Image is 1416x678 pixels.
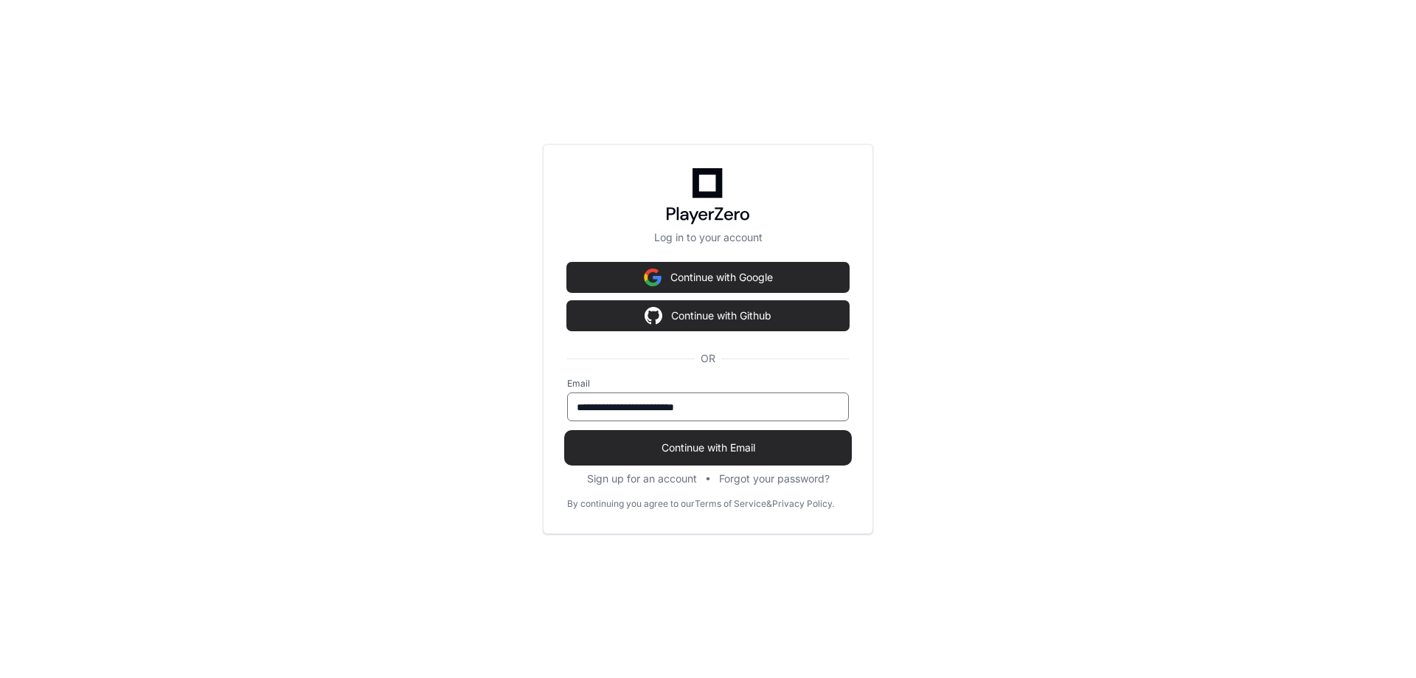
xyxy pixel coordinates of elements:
img: Sign in with google [645,301,662,331]
a: Privacy Policy. [772,498,834,510]
button: Forgot your password? [719,471,830,486]
span: OR [695,351,721,366]
img: Sign in with google [644,263,662,292]
a: Terms of Service [695,498,766,510]
div: By continuing you agree to our [567,498,695,510]
span: Continue with Email [567,440,849,455]
button: Sign up for an account [587,471,697,486]
label: Email [567,378,849,390]
button: Continue with Google [567,263,849,292]
p: Log in to your account [567,230,849,245]
button: Continue with Email [567,433,849,463]
div: & [766,498,772,510]
button: Continue with Github [567,301,849,331]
